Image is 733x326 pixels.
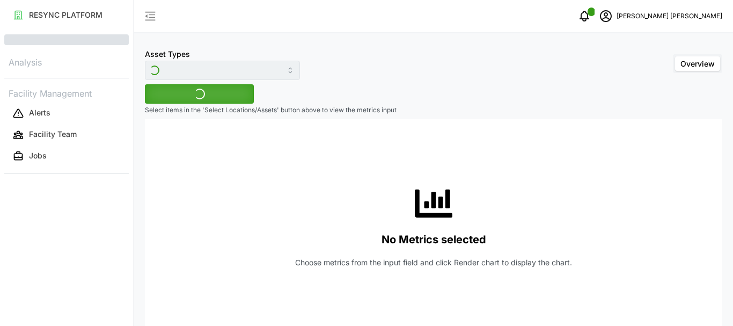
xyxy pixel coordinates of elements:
[4,4,129,26] a: RESYNC PLATFORM
[595,5,617,27] button: schedule
[680,59,715,68] span: Overview
[4,54,129,69] p: Analysis
[4,125,129,144] button: Facility Team
[29,150,47,161] p: Jobs
[29,10,102,20] p: RESYNC PLATFORM
[4,85,129,100] p: Facility Management
[617,11,722,21] p: [PERSON_NAME] [PERSON_NAME]
[4,147,129,166] button: Jobs
[574,5,595,27] button: notifications
[145,48,190,60] label: Asset Types
[4,146,129,167] a: Jobs
[145,106,722,115] p: Select items in the 'Select Locations/Assets' button above to view the metrics input
[29,107,50,118] p: Alerts
[4,104,129,123] button: Alerts
[29,129,77,140] p: Facility Team
[295,257,572,268] p: Choose metrics from the input field and click Render chart to display the chart.
[382,231,486,249] p: No Metrics selected
[4,103,129,124] a: Alerts
[4,5,129,25] button: RESYNC PLATFORM
[4,124,129,146] a: Facility Team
